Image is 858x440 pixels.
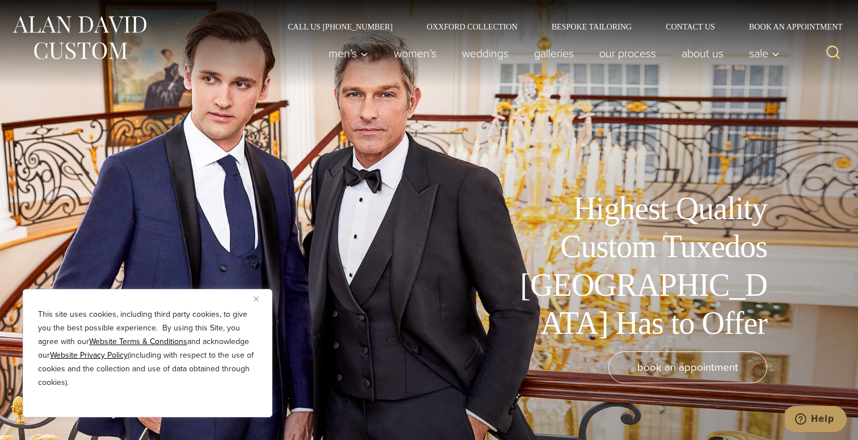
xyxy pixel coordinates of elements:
a: Our Process [587,42,669,65]
button: Sale sub menu toggle [737,42,786,65]
a: Oxxford Collection [410,23,535,31]
p: This site uses cookies, including third party cookies, to give you the best possible experience. ... [38,308,257,389]
iframe: Opens a widget where you can chat to one of our agents [785,406,847,434]
button: Men’s sub menu toggle [316,42,381,65]
nav: Secondary Navigation [271,23,847,31]
a: book an appointment [608,351,767,383]
a: Call Us [PHONE_NUMBER] [271,23,410,31]
img: Close [254,296,259,301]
nav: Primary Navigation [316,42,786,65]
h1: Highest Quality Custom Tuxedos [GEOGRAPHIC_DATA] Has to Offer [512,190,767,342]
span: book an appointment [637,359,738,375]
a: Galleries [521,42,587,65]
a: weddings [449,42,521,65]
img: Alan David Custom [11,12,148,63]
button: Close [254,292,267,305]
a: About Us [669,42,737,65]
a: Bespoke Tailoring [535,23,649,31]
a: Women’s [381,42,449,65]
a: Contact Us [649,23,732,31]
a: Book an Appointment [732,23,847,31]
button: View Search Form [819,40,847,67]
a: Website Terms & Conditions [89,336,187,347]
a: Website Privacy Policy [50,349,128,361]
